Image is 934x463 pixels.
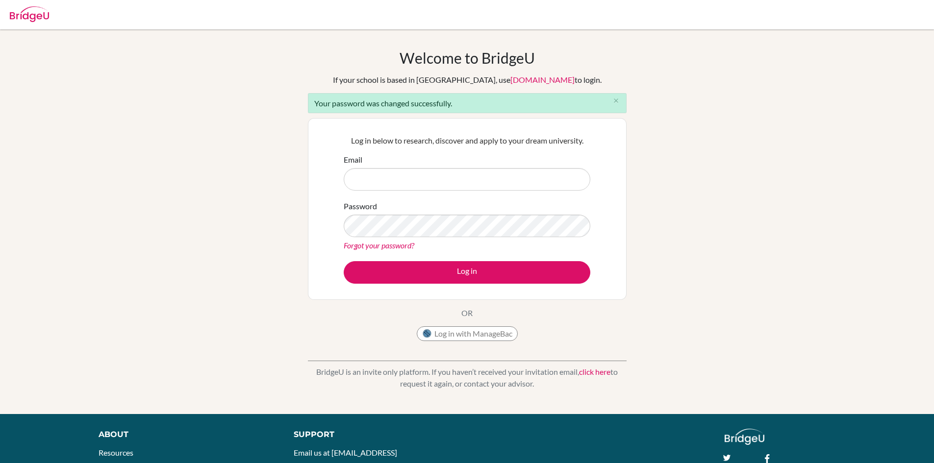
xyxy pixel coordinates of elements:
[461,307,473,319] p: OR
[510,75,575,84] a: [DOMAIN_NAME]
[400,49,535,67] h1: Welcome to BridgeU
[294,429,455,440] div: Support
[344,200,377,212] label: Password
[10,6,49,22] img: Bridge-U
[579,367,610,376] a: click here
[417,326,518,341] button: Log in with ManageBac
[344,261,590,284] button: Log in
[344,154,362,166] label: Email
[308,93,627,113] div: Your password was changed successfully.
[333,74,602,86] div: If your school is based in [GEOGRAPHIC_DATA], use to login.
[308,366,627,390] p: BridgeU is an invite only platform. If you haven’t received your invitation email, to request it ...
[606,94,626,108] button: Close
[612,97,620,104] i: close
[725,429,764,445] img: logo_white@2x-f4f0deed5e89b7ecb1c2cc34c3e3d731f90f0f143d5ea2071677605dd97b5244.png
[99,448,133,457] a: Resources
[99,429,272,440] div: About
[344,135,590,146] p: Log in below to research, discover and apply to your dream university.
[344,241,414,250] a: Forgot your password?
